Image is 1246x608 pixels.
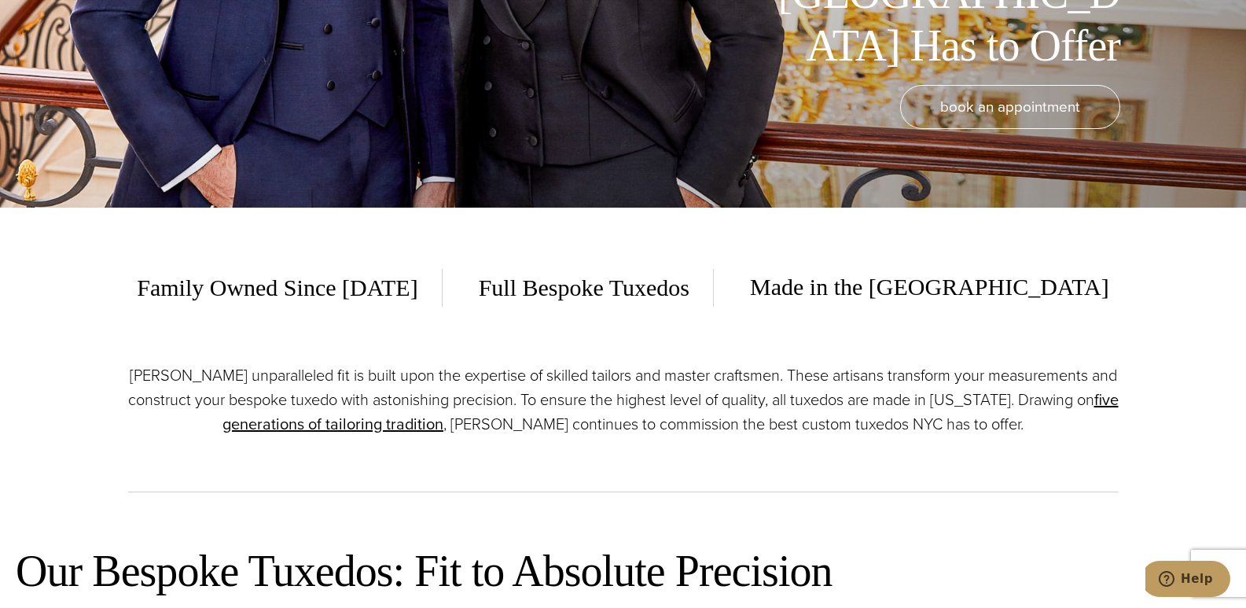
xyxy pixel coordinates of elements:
span: Made in the [GEOGRAPHIC_DATA] [726,268,1109,307]
span: book an appointment [940,95,1080,118]
iframe: Opens a widget where you can chat to one of our agents [1145,561,1230,600]
span: Full Bespoke Tuxedos [455,269,714,307]
a: book an appointment [900,85,1120,129]
h2: Our Bespoke Tuxedos: Fit to Absolute Precision [16,544,1230,599]
a: five generations of tailoring tradition [222,388,1119,436]
span: Family Owned Since [DATE] [137,269,442,307]
p: [PERSON_NAME] unparalleled fit is built upon the expertise of skilled tailors and master craftsme... [128,363,1119,437]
